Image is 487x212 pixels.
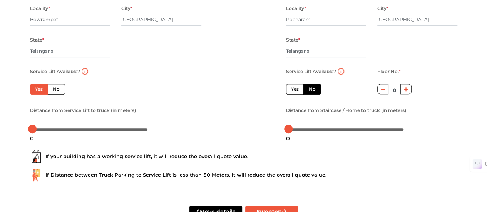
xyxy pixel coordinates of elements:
label: Distance from Staircase / Home to truck (in meters) [286,105,406,115]
div: 0 [283,132,293,145]
img: ... [30,150,42,163]
label: City [377,3,388,13]
label: No [47,84,65,95]
label: Yes [286,84,304,95]
div: If Distance between Truck Parking to Service Lift is less than 50 Meters, it will reduce the over... [30,169,457,181]
label: Yes [30,84,48,95]
label: Service Lift Available? [286,67,336,77]
label: No [303,84,321,95]
img: ... [30,169,42,181]
div: 0 [27,132,37,145]
label: City [121,3,132,13]
label: Locality [30,3,50,13]
div: If your building has a working service lift, it will reduce the overall quote value. [30,150,457,163]
label: Distance from Service Lift to truck (in meters) [30,105,136,115]
label: Floor No. [377,67,401,77]
label: State [286,35,300,45]
label: State [30,35,44,45]
label: Service Lift Available? [30,67,80,77]
label: Locality [286,3,306,13]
